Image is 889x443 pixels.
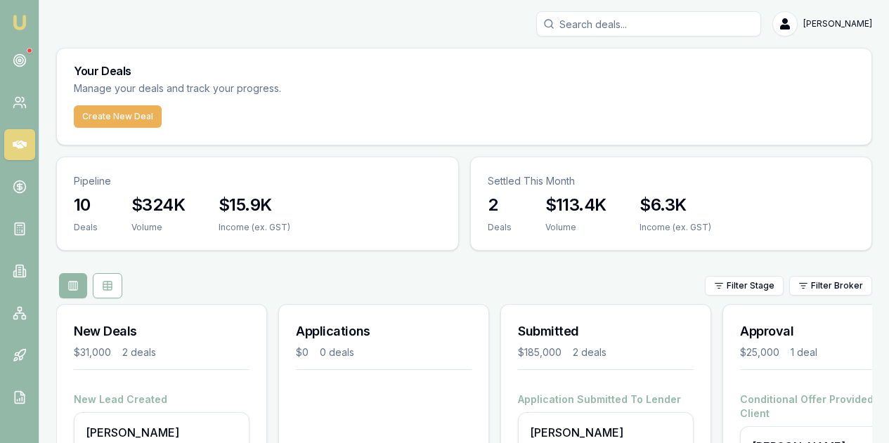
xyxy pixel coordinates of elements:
[296,322,472,341] h3: Applications
[74,345,111,359] div: $31,000
[74,322,249,341] h3: New Deals
[74,174,441,188] p: Pipeline
[74,194,98,216] h3: 10
[640,222,711,233] div: Income (ex. GST)
[488,222,512,233] div: Deals
[74,222,98,233] div: Deals
[488,174,855,188] p: Settled This Month
[789,276,872,296] button: Filter Broker
[122,345,156,359] div: 2 deals
[573,345,606,359] div: 2 deals
[545,194,606,216] h3: $113.4K
[727,280,774,291] span: Filter Stage
[518,322,694,341] h3: Submitted
[219,222,290,233] div: Income (ex. GST)
[518,345,562,359] div: $185,000
[811,280,863,291] span: Filter Broker
[536,11,761,37] input: Search deals
[488,194,512,216] h3: 2
[86,424,238,441] div: [PERSON_NAME]
[545,222,606,233] div: Volume
[530,424,682,441] div: [PERSON_NAME]
[803,18,872,29] span: [PERSON_NAME]
[740,345,779,359] div: $25,000
[320,345,354,359] div: 0 deals
[11,14,28,31] img: emu-icon-u.png
[74,65,855,77] h3: Your Deals
[74,392,249,406] h4: New Lead Created
[296,345,309,359] div: $0
[791,345,817,359] div: 1 deal
[219,194,290,216] h3: $15.9K
[518,392,694,406] h4: Application Submitted To Lender
[74,81,434,97] p: Manage your deals and track your progress.
[131,222,185,233] div: Volume
[640,194,711,216] h3: $6.3K
[74,105,162,128] button: Create New Deal
[131,194,185,216] h3: $324K
[705,276,784,296] button: Filter Stage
